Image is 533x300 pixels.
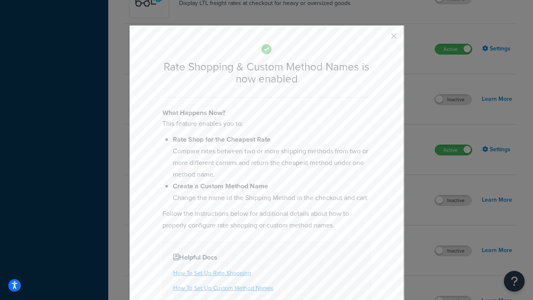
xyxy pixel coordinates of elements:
[162,61,371,85] h2: Rate Shopping & Custom Method Names is now enabled
[173,180,371,204] li: Change the name of the Shipping Method in the checkout and cart
[173,269,251,277] a: How To Set Up Rate Shopping
[162,108,371,118] h4: What Happens Now?
[173,252,360,262] h4: Helpful Docs
[173,284,274,292] a: How To Set Up Custom Method Names
[173,181,268,191] b: Create a Custom Method Name
[173,134,371,180] li: Compare rates between two or more shipping methods from two or more different carriers and return...
[173,135,271,144] b: Rate Shop for the Cheapest Rate
[162,208,371,231] p: Follow the instructions below for additional details about how to properly configure rate shoppin...
[162,118,371,130] p: This feature enables you to:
